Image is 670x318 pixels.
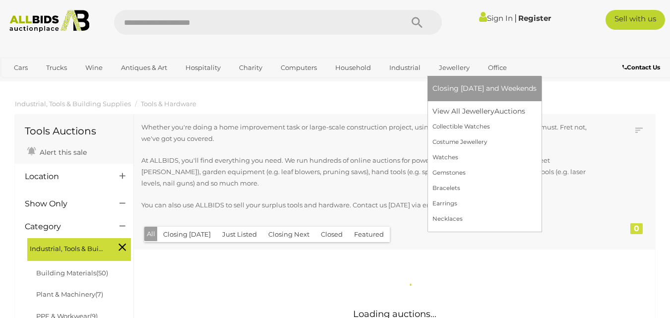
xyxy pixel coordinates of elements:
button: Search [392,10,442,35]
button: All [144,227,158,241]
span: (50) [96,269,108,277]
button: Closing [DATE] [157,227,217,242]
a: Household [329,60,377,76]
span: | [514,12,517,23]
a: Plant & Machinery(7) [36,290,103,298]
a: [GEOGRAPHIC_DATA] [46,76,129,92]
a: Register [518,13,551,23]
a: Wine [79,60,109,76]
a: Tools & Hardware [141,100,196,108]
button: Just Listed [216,227,263,242]
a: Alert this sale [25,144,89,159]
div: 0 [630,223,643,234]
button: Featured [348,227,390,242]
b: Contact Us [622,64,660,71]
a: Charity [233,60,269,76]
a: Jewellery [432,60,476,76]
span: Alert this sale [37,148,87,157]
button: Closing Next [262,227,315,242]
h4: Show Only [25,199,105,208]
h4: Category [25,222,105,231]
p: You can also use ALLBIDS to sell your surplus tools and hardware. Contact us [DATE] via email, ch... [141,199,598,211]
a: Sell with us [606,10,665,30]
a: Industrial, Tools & Building Supplies [15,100,131,108]
a: Contact Us [622,62,663,73]
p: Whether you're doing a home improvement task or large-scale construction project, using the right... [141,122,598,145]
a: Computers [274,60,323,76]
a: Office [482,60,513,76]
img: Allbids.com.au [5,10,94,32]
a: Cars [7,60,34,76]
a: Building Materials(50) [36,269,108,277]
button: Closed [315,227,349,242]
span: (7) [95,290,103,298]
h1: Tools Auctions [25,126,123,136]
h4: Location [25,172,105,181]
a: Hospitality [179,60,227,76]
a: Sign In [479,13,513,23]
a: Industrial [383,60,427,76]
a: Sports [7,76,41,92]
a: Antiques & Art [115,60,174,76]
a: Trucks [40,60,73,76]
p: At ALLBIDS, you'll find everything you need. We run hundreds of online auctions for power tools (... [141,155,598,190]
span: Industrial, Tools & Building Supplies [30,241,104,254]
